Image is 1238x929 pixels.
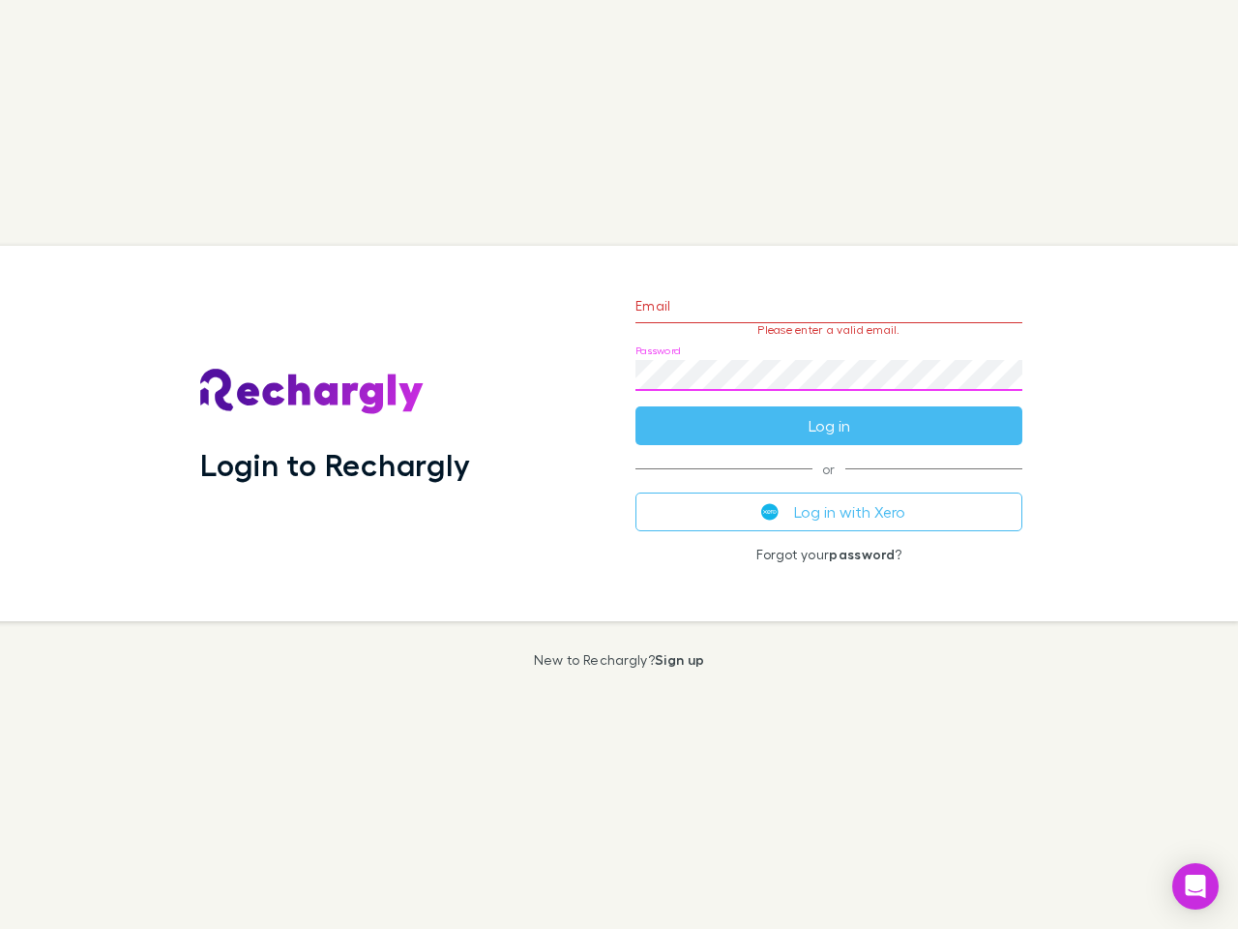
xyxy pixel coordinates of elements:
[635,493,1022,531] button: Log in with Xero
[200,446,470,483] h1: Login to Rechargly
[635,547,1022,562] p: Forgot your ?
[635,344,681,358] label: Password
[1172,863,1219,910] div: Open Intercom Messenger
[635,468,1022,469] span: or
[635,406,1022,445] button: Log in
[829,546,895,562] a: password
[534,652,705,668] p: New to Rechargly?
[761,503,779,521] img: Xero's logo
[635,323,1022,337] p: Please enter a valid email.
[655,651,704,668] a: Sign up
[200,369,425,415] img: Rechargly's Logo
